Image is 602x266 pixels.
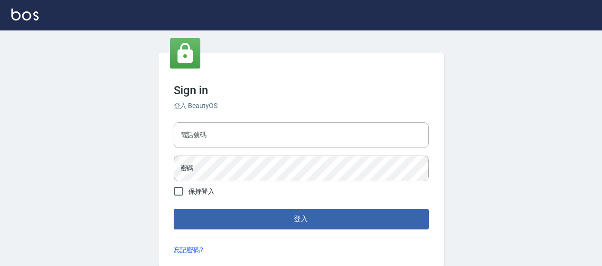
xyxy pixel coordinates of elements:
[174,245,204,255] a: 忘記密碼?
[174,209,429,229] button: 登入
[174,84,429,97] h3: Sign in
[174,101,429,111] h6: 登入 BeautyOS
[11,9,39,20] img: Logo
[188,187,215,197] span: 保持登入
